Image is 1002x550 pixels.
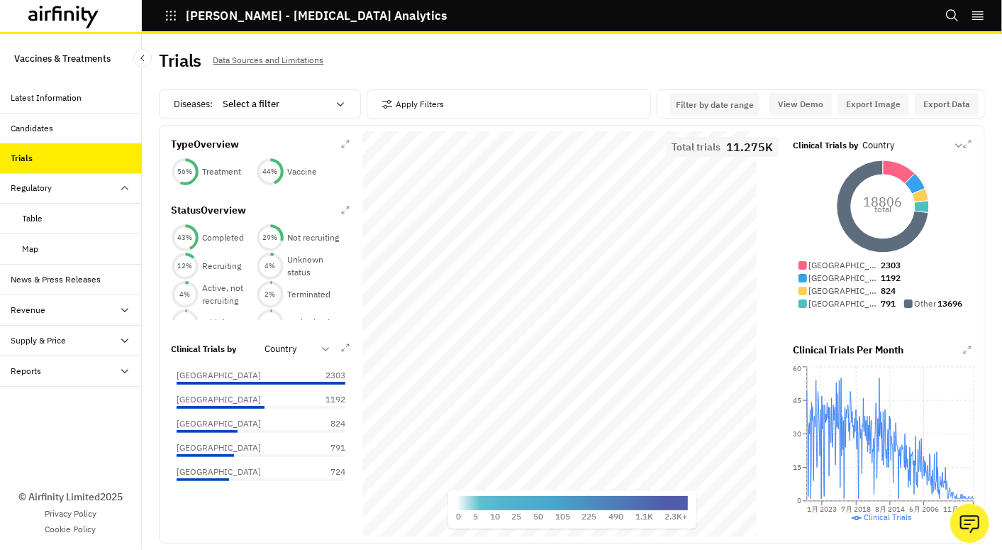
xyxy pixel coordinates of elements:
div: Revenue [11,304,46,317]
p: Other [914,297,936,310]
p: Not recruiting [287,231,339,244]
p: Filter by date range [676,99,754,110]
div: 2 % [256,290,284,299]
p: Vaccines & Treatments [14,45,111,72]
div: 4 % [256,261,284,271]
p: 1192 [881,272,901,285]
p: Authorised [287,317,330,329]
p: 2303 [310,369,345,382]
div: 2 % [171,318,199,328]
p: Clinical Trials by [793,139,858,152]
button: Export Image [837,93,909,116]
p: [PERSON_NAME] - [MEDICAL_DATA] Analytics [186,9,447,22]
p: Status Overview [171,203,246,218]
p: Terminated [287,288,330,301]
a: Cookie Policy [45,523,96,536]
tspan: total [874,204,891,215]
p: Recruiting [202,260,241,273]
div: 12 % [171,261,199,271]
p: [GEOGRAPHIC_DATA] [177,466,261,478]
button: Apply Filters [382,93,444,116]
tspan: 60 [793,364,801,373]
p: Total trials [672,142,720,152]
tspan: 7月 2018 [841,505,871,514]
p: 105 [555,510,570,523]
p: [GEOGRAPHIC_DATA] [808,272,879,285]
a: Privacy Policy [45,507,96,520]
div: Latest Information [11,92,82,104]
p: [GEOGRAPHIC_DATA] [808,297,879,310]
div: Map [23,243,39,255]
div: 43 % [171,233,199,243]
canvas: Map [362,131,757,537]
tspan: 6月 2006 [909,505,939,514]
div: Table [23,212,43,225]
button: Ask our analysts [950,504,989,543]
p: Unknown status [287,253,341,279]
div: News & Press Releases [11,273,101,286]
p: 5 [473,510,478,523]
p: Data Sources and Limitations [213,53,323,68]
p: [GEOGRAPHIC_DATA] [177,441,261,454]
div: Trials [11,152,33,165]
h2: Trials [159,50,201,71]
p: Type Overview [171,137,239,152]
p: Active, not recruiting [202,282,256,307]
p: [GEOGRAPHIC_DATA] [177,369,261,382]
p: 2303 [881,259,901,272]
tspan: 0 [797,497,801,506]
p: [GEOGRAPHIC_DATA] [177,417,261,430]
p: 791 [881,297,896,310]
p: 13696 [937,297,962,310]
p: 1192 [310,393,345,406]
p: 0 [457,510,462,523]
tspan: 8月 2014 [875,505,905,514]
p: 10 [490,510,500,523]
button: [PERSON_NAME] - [MEDICAL_DATA] Analytics [165,4,447,28]
tspan: 30 [793,429,801,439]
div: 29 % [256,233,284,243]
p: 50 [533,510,543,523]
button: Close Sidebar [133,49,152,67]
p: Clinical Trials Per Month [793,343,903,358]
p: Treatment [202,165,241,178]
div: 2 % [256,318,284,328]
p: 225 [581,510,596,523]
p: 791 [310,441,345,454]
p: 2.3K+ [664,510,687,523]
button: View Demo [769,93,832,116]
p: 824 [881,285,896,297]
p: [GEOGRAPHIC_DATA] [808,285,879,297]
div: Diseases : [174,93,355,116]
p: 25 [511,510,521,523]
div: Supply & Price [11,334,67,347]
div: 44 % [256,167,284,177]
div: Reports [11,365,42,378]
p: 1.1K [635,510,653,523]
div: Regulatory [11,182,52,194]
p: Vaccine [287,165,317,178]
p: 724 [310,466,345,478]
p: 490 [608,510,623,523]
tspan: 11月 1998 [943,505,977,514]
p: 824 [310,417,345,430]
tspan: 45 [793,396,801,405]
p: 11.275K [726,142,773,152]
button: Export Data [915,93,979,116]
tspan: 18806 [864,194,903,210]
div: Candidates [11,122,54,135]
div: 56 % [171,167,199,177]
div: 4 % [171,290,199,299]
tspan: 1月 2023 [807,505,837,514]
p: Clinical Trials by [171,343,236,356]
tspan: 15 [793,463,801,472]
p: [GEOGRAPHIC_DATA] [177,393,261,406]
button: Interact with the calendar and add the check-in date for your trip. [670,93,759,116]
span: Clinical Trials [864,512,912,522]
p: © Airfinity Limited 2025 [18,490,123,505]
p: [GEOGRAPHIC_DATA] [808,259,879,272]
p: Completed [202,231,244,244]
button: Search [945,4,959,28]
p: Withdrawn [202,317,243,329]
